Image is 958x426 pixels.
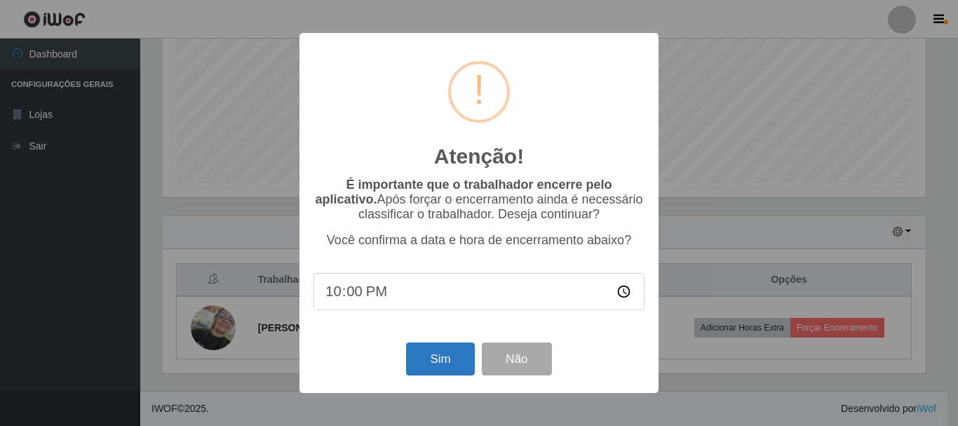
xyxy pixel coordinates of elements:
[434,144,524,169] h2: Atenção!
[482,342,551,375] button: Não
[406,342,474,375] button: Sim
[313,178,645,222] p: Após forçar o encerramento ainda é necessário classificar o trabalhador. Deseja continuar?
[313,233,645,248] p: Você confirma a data e hora de encerramento abaixo?
[315,178,612,206] b: É importante que o trabalhador encerre pelo aplicativo.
